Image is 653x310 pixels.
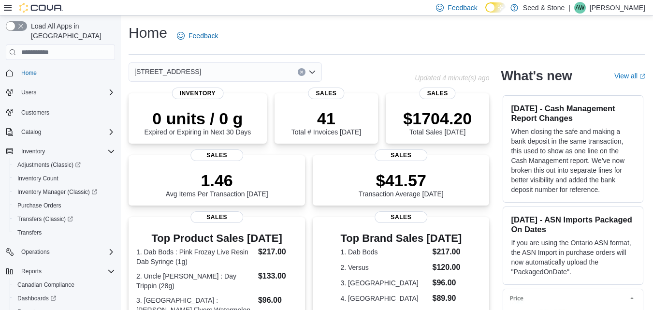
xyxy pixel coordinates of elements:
[10,278,119,292] button: Canadian Compliance
[14,227,45,238] a: Transfers
[14,159,115,171] span: Adjustments (Classic)
[134,66,201,77] span: [STREET_ADDRESS]
[258,295,297,306] dd: $96.00
[14,293,60,304] a: Dashboards
[17,87,115,98] span: Users
[14,213,115,225] span: Transfers (Classic)
[2,66,119,80] button: Home
[21,128,41,136] span: Catalog
[2,125,119,139] button: Catalog
[17,67,41,79] a: Home
[17,126,115,138] span: Catalog
[14,227,115,238] span: Transfers
[523,2,565,14] p: Seed & Stone
[511,238,635,277] p: If you are using the Ontario ASN format, the ASN Import in purchase orders will now automatically...
[172,88,224,99] span: Inventory
[2,86,119,99] button: Users
[10,226,119,239] button: Transfers
[433,262,462,273] dd: $120.00
[375,211,428,223] span: Sales
[17,87,40,98] button: Users
[190,211,244,223] span: Sales
[136,271,254,291] dt: 2. Uncle [PERSON_NAME] : Day Trippin (28g)
[2,265,119,278] button: Reports
[258,270,297,282] dd: $133.00
[511,103,635,123] h3: [DATE] - Cash Management Report Changes
[433,277,462,289] dd: $96.00
[17,215,73,223] span: Transfers (Classic)
[298,68,305,76] button: Clear input
[10,172,119,185] button: Inventory Count
[14,200,115,211] span: Purchase Orders
[14,173,115,184] span: Inventory Count
[574,2,586,14] div: Alex Wang
[340,247,428,257] dt: 1. Dab Bods
[575,2,584,14] span: AW
[144,109,251,128] p: 0 units / 0 g
[10,199,119,212] button: Purchase Orders
[173,26,222,45] a: Feedback
[14,186,115,198] span: Inventory Manager (Classic)
[14,186,101,198] a: Inventory Manager (Classic)
[17,106,115,118] span: Customers
[136,247,254,266] dt: 1. Dab Bods : Pink Frozay Live Resin Dab Syringe (1g)
[166,171,268,198] div: Avg Items Per Transaction [DATE]
[129,23,167,43] h1: Home
[19,3,63,13] img: Cova
[17,246,54,258] button: Operations
[17,295,56,302] span: Dashboards
[21,248,50,256] span: Operations
[2,145,119,158] button: Inventory
[375,149,428,161] span: Sales
[415,74,489,82] p: Updated 4 minute(s) ago
[17,266,115,277] span: Reports
[340,233,462,244] h3: Top Brand Sales [DATE]
[2,105,119,119] button: Customers
[17,146,115,157] span: Inventory
[17,246,115,258] span: Operations
[485,2,506,13] input: Dark Mode
[27,21,115,41] span: Load All Apps in [GEOGRAPHIC_DATA]
[14,200,65,211] a: Purchase Orders
[21,109,49,117] span: Customers
[359,171,444,198] div: Transaction Average [DATE]
[10,212,119,226] a: Transfers (Classic)
[308,88,344,99] span: Sales
[308,68,316,76] button: Open list of options
[21,89,36,96] span: Users
[403,109,472,128] p: $1704.20
[10,185,119,199] a: Inventory Manager (Classic)
[14,213,77,225] a: Transfers (Classic)
[17,161,81,169] span: Adjustments (Classic)
[166,171,268,190] p: 1.46
[448,3,477,13] span: Feedback
[291,109,361,136] div: Total # Invoices [DATE]
[17,146,49,157] button: Inventory
[568,2,570,14] p: |
[340,263,428,272] dt: 2. Versus
[511,127,635,194] p: When closing the safe and making a bank deposit in the same transaction, this used to show as one...
[511,215,635,234] h3: [DATE] - ASN Imports Packaged On Dates
[14,293,115,304] span: Dashboards
[433,293,462,304] dd: $89.90
[501,68,572,84] h2: What's new
[340,294,428,303] dt: 4. [GEOGRAPHIC_DATA]
[420,88,456,99] span: Sales
[433,246,462,258] dd: $217.00
[190,149,244,161] span: Sales
[639,74,645,79] svg: External link
[359,171,444,190] p: $41.57
[21,267,42,275] span: Reports
[144,109,251,136] div: Expired or Expiring in Next 30 Days
[14,279,115,291] span: Canadian Compliance
[590,2,645,14] p: [PERSON_NAME]
[21,148,45,155] span: Inventory
[14,279,78,291] a: Canadian Compliance
[10,292,119,305] a: Dashboards
[340,278,428,288] dt: 3. [GEOGRAPHIC_DATA]
[258,246,297,258] dd: $217.00
[17,229,42,236] span: Transfers
[2,245,119,259] button: Operations
[17,126,45,138] button: Catalog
